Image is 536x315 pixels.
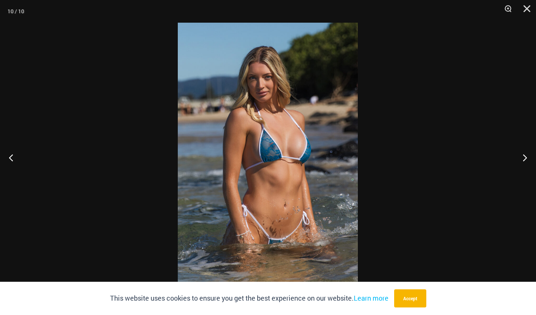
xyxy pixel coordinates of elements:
img: Waves Breaking Ocean 312 Top 456 Bottom 05 [178,23,358,292]
button: Accept [394,289,426,307]
a: Learn more [354,293,388,303]
button: Next [508,139,536,176]
div: 10 / 10 [8,6,24,17]
p: This website uses cookies to ensure you get the best experience on our website. [110,293,388,304]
